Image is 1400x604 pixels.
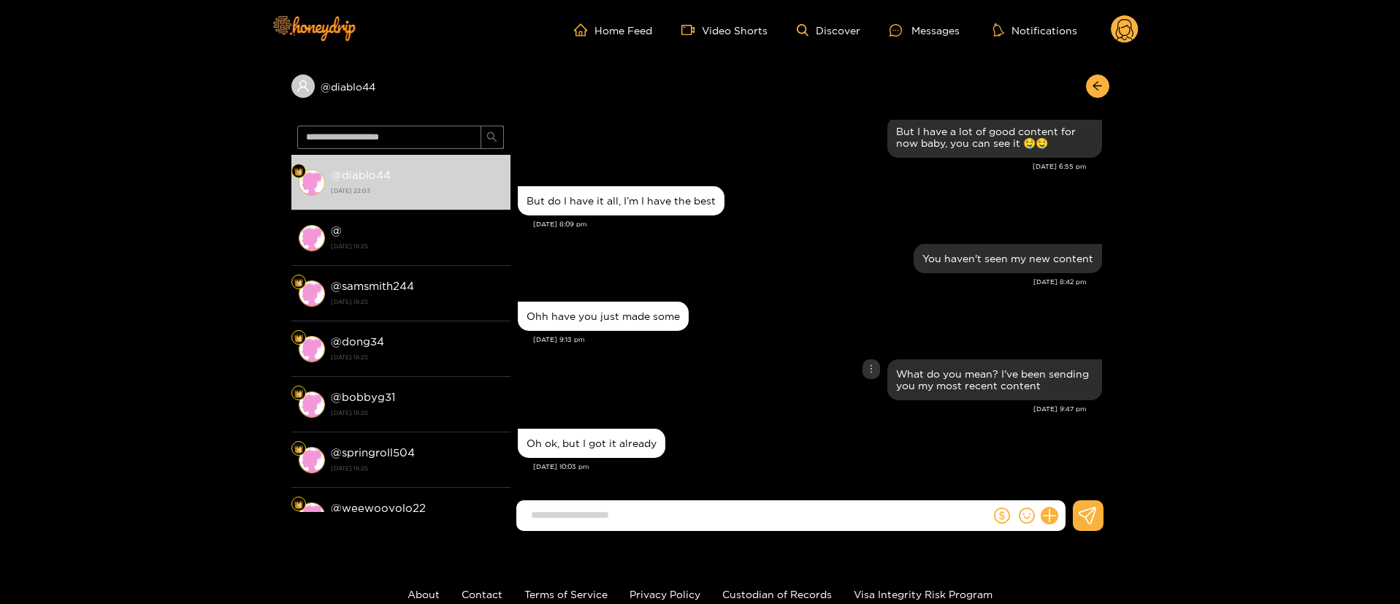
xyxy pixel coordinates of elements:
[574,23,652,37] a: Home Feed
[331,295,503,308] strong: [DATE] 18:25
[896,126,1093,149] div: But I have a lot of good content for now baby, you can see it 🤤🤤
[294,167,303,176] img: Fan Level
[518,302,689,331] div: Aug. 19, 9:13 pm
[854,589,992,600] a: Visa Integrity Risk Program
[291,74,510,98] div: @diablo44
[408,589,440,600] a: About
[299,336,325,362] img: conversation
[890,22,960,39] div: Messages
[294,389,303,398] img: Fan Level
[991,505,1013,527] button: dollar
[574,23,594,37] span: home
[331,240,503,253] strong: [DATE] 18:25
[887,117,1102,158] div: Aug. 19, 6:55 pm
[681,23,768,37] a: Video Shorts
[797,24,860,37] a: Discover
[331,184,503,197] strong: [DATE] 22:03
[294,500,303,509] img: Fan Level
[331,351,503,364] strong: [DATE] 18:25
[1019,508,1035,524] span: smile
[994,508,1010,524] span: dollar
[299,447,325,473] img: conversation
[299,502,325,529] img: conversation
[294,278,303,287] img: Fan Level
[518,404,1087,414] div: [DATE] 9:47 pm
[299,225,325,251] img: conversation
[527,195,716,207] div: But do I have it all, I’m I have the best
[989,23,1082,37] button: Notifications
[331,462,503,475] strong: [DATE] 18:25
[299,280,325,307] img: conversation
[486,131,497,144] span: search
[481,126,504,149] button: search
[297,80,310,93] span: user
[533,335,1102,345] div: [DATE] 9:13 pm
[681,23,702,37] span: video-camera
[533,462,1102,472] div: [DATE] 10:03 pm
[524,589,608,600] a: Terms of Service
[518,186,724,215] div: Aug. 19, 8:09 pm
[896,368,1093,391] div: What do you mean? I've been sending you my most recent content
[331,335,384,348] strong: @ dong34
[887,359,1102,400] div: Aug. 19, 9:47 pm
[518,161,1087,172] div: [DATE] 6:55 pm
[527,437,657,449] div: Oh ok, but I got it already
[922,253,1093,264] div: You haven't seen my new content
[518,429,665,458] div: Aug. 19, 10:03 pm
[299,169,325,196] img: conversation
[1086,74,1109,98] button: arrow-left
[331,446,415,459] strong: @ springroll504
[294,445,303,454] img: Fan Level
[331,280,414,292] strong: @ samsmith244
[518,277,1087,287] div: [DATE] 8:42 pm
[630,589,700,600] a: Privacy Policy
[331,406,503,419] strong: [DATE] 18:25
[331,391,395,403] strong: @ bobbyg31
[462,589,502,600] a: Contact
[722,589,832,600] a: Custodian of Records
[299,391,325,418] img: conversation
[914,244,1102,273] div: Aug. 19, 8:42 pm
[527,310,680,322] div: Ohh have you just made some
[294,334,303,343] img: Fan Level
[866,364,876,374] span: more
[1092,80,1103,93] span: arrow-left
[331,169,391,181] strong: @ diablo44
[533,219,1102,229] div: [DATE] 8:09 pm
[331,502,426,514] strong: @ weewooyolo22
[331,224,342,237] strong: @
